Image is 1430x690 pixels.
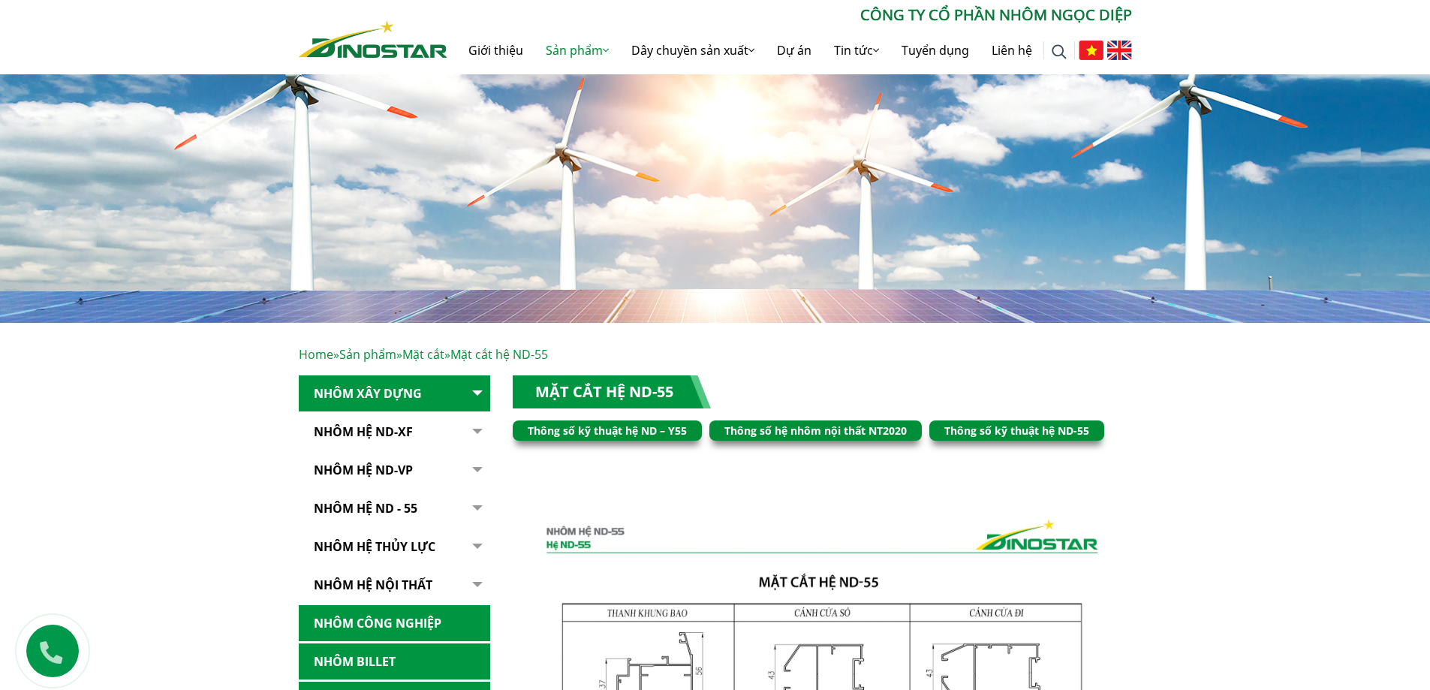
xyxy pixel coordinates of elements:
a: Nhôm Xây dựng [299,375,490,412]
a: Nhôm Billet [299,643,490,680]
img: Nhôm Dinostar [299,20,447,58]
a: Tuyển dụng [890,26,980,74]
a: Nhôm hệ thủy lực [299,529,490,565]
img: search [1052,44,1067,59]
a: Mặt cắt [402,346,444,363]
a: Tin tức [823,26,890,74]
a: Dây chuyền sản xuất [620,26,766,74]
a: Thông số kỹ thuật hệ ND – Y55 [528,423,687,438]
span: Mặt cắt hệ ND-55 [450,346,548,363]
a: Giới thiệu [457,26,534,74]
a: Liên hệ [980,26,1043,74]
a: NHÔM HỆ ND - 55 [299,490,490,527]
img: Tiếng Việt [1079,41,1103,60]
a: Nhôm Công nghiệp [299,605,490,642]
a: Nhôm hệ nội thất [299,567,490,604]
a: Sản phẩm [339,346,396,363]
a: Sản phẩm [534,26,620,74]
span: » » » [299,346,548,363]
a: Home [299,346,333,363]
a: Mặt cắt hệ ND-55 [535,381,673,402]
a: Nhôm Hệ ND-XF [299,414,490,450]
p: CÔNG TY CỔ PHẦN NHÔM NGỌC DIỆP [447,4,1132,26]
a: Thông số kỹ thuật hệ ND-55 [944,423,1089,438]
a: Thông số hệ nhôm nội thất NT2020 [724,423,907,438]
a: Nhôm Hệ ND-VP [299,452,490,489]
img: English [1107,41,1132,60]
a: Dự án [766,26,823,74]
